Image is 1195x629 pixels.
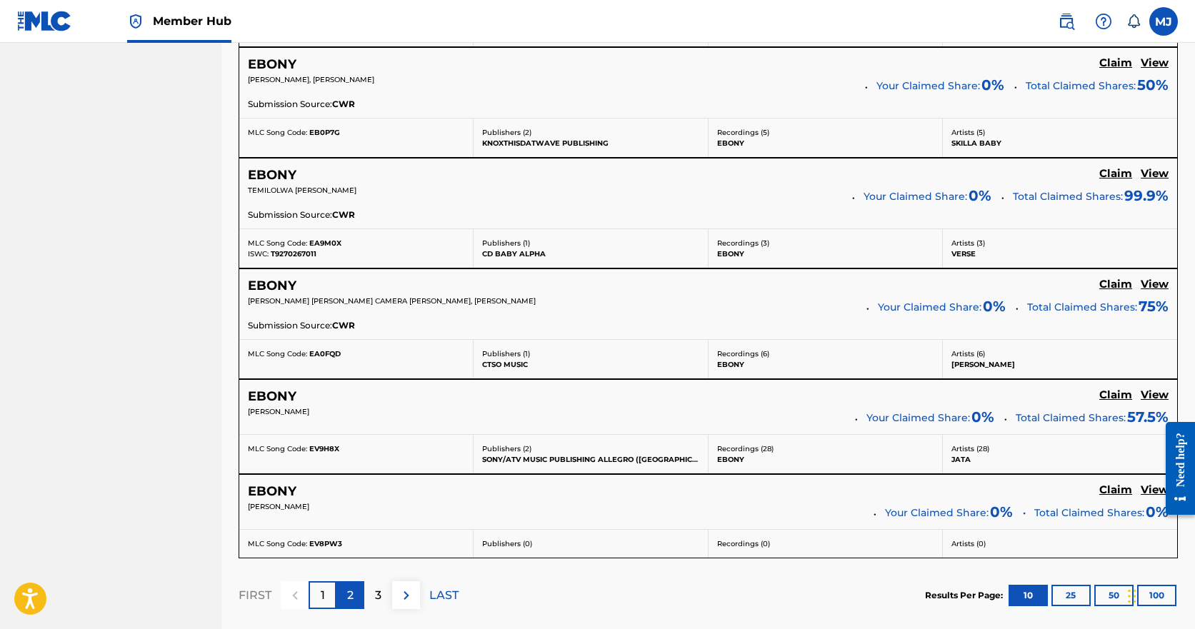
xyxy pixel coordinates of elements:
h5: Claim [1099,278,1132,291]
p: [PERSON_NAME] [951,359,1169,370]
button: 50 [1094,585,1134,606]
span: Submission Source: [248,319,332,332]
span: CWR [332,319,355,332]
span: MLC Song Code: [248,444,307,453]
p: EBONY [717,248,934,259]
span: Total Claimed Shares: [1026,79,1136,92]
a: View [1141,388,1169,404]
span: 0 % [983,296,1006,317]
img: help [1095,13,1112,30]
h5: EBONY [248,56,296,73]
div: Drag [1128,575,1136,618]
p: Results Per Page: [925,589,1006,602]
span: 0 % [990,501,1013,523]
a: View [1141,483,1169,499]
a: View [1141,278,1169,293]
p: VERSE [951,248,1169,259]
p: Recordings ( 28 ) [717,443,934,454]
h5: View [1141,278,1169,291]
span: 57.5 % [1127,406,1169,428]
p: Publishers ( 1 ) [482,238,699,248]
span: EV9H8X [309,444,339,453]
button: 10 [1009,585,1048,606]
p: Publishers ( 1 ) [482,348,699,359]
span: Total Claimed Shares: [1016,411,1126,424]
div: Notifications [1126,14,1141,29]
span: Total Claimed Shares: [1027,301,1137,313]
p: Publishers ( 2 ) [482,443,699,454]
span: Submission Source: [248,98,332,111]
a: View [1141,56,1169,72]
img: Top Rightsholder [127,13,144,30]
span: [PERSON_NAME] [248,502,309,511]
span: TEMILOLWA [PERSON_NAME] [248,186,356,195]
p: CD BABY ALPHA [482,248,699,259]
span: Total Claimed Shares: [1034,505,1144,520]
img: MLC Logo [17,11,72,31]
span: Your Claimed Share: [878,300,981,315]
span: Your Claimed Share: [885,505,989,520]
a: View [1141,167,1169,183]
p: Recordings ( 6 ) [717,348,934,359]
span: [PERSON_NAME] [248,407,309,416]
div: Help [1089,7,1118,36]
button: 25 [1051,585,1091,606]
p: Artists ( 3 ) [951,238,1169,248]
h5: Claim [1099,167,1132,181]
span: MLC Song Code: [248,128,307,137]
span: 99.9 % [1124,185,1169,206]
iframe: Resource Center [1155,411,1195,525]
h5: View [1141,483,1169,497]
span: EA0FQD [309,349,341,358]
p: CTSO MUSIC [482,359,699,370]
p: 1 [321,587,325,604]
span: CWR [332,208,355,221]
p: EBONY [717,359,934,370]
h5: View [1141,56,1169,70]
h5: EBONY [248,388,296,405]
span: MLC Song Code: [248,349,307,358]
p: Publishers ( 2 ) [482,127,699,138]
p: Artists ( 5 ) [951,127,1169,138]
p: SKILLA BABY [951,138,1169,149]
h5: Claim [1099,483,1132,497]
span: [PERSON_NAME], [PERSON_NAME] [248,75,374,84]
h5: View [1141,167,1169,181]
span: MLC Song Code: [248,238,307,248]
span: T9270267011 [271,249,316,258]
img: search [1058,13,1075,30]
div: Chat Widget [1124,560,1195,629]
img: right [398,587,415,604]
div: User Menu [1149,7,1178,36]
span: 0% [1146,501,1169,523]
span: 75 % [1139,296,1169,317]
span: EV8PW3 [309,539,342,548]
span: 0 % [969,185,991,206]
p: 3 [375,587,381,604]
span: EB0P7G [309,128,340,137]
p: Recordings ( 0 ) [717,538,934,549]
p: 2 [347,587,354,604]
p: Recordings ( 3 ) [717,238,934,248]
p: KNOXTHISDATWAVE PUBLISHING [482,138,699,149]
p: LAST [429,587,459,604]
span: 0 % [971,406,994,428]
span: Total Claimed Shares: [1013,190,1123,203]
p: EBONY [717,454,934,465]
p: Publishers ( 0 ) [482,538,699,549]
h5: Claim [1099,388,1132,402]
span: EA9M0X [309,238,341,248]
p: Artists ( 0 ) [951,538,1169,549]
span: CWR [332,98,355,111]
span: 50 % [1137,74,1169,96]
span: Your Claimed Share: [876,79,980,94]
h5: View [1141,388,1169,402]
span: [PERSON_NAME] [PERSON_NAME] CAMERA [PERSON_NAME], [PERSON_NAME] [248,296,536,306]
p: JATA [951,454,1169,465]
span: Your Claimed Share: [864,189,967,204]
a: Public Search [1052,7,1081,36]
p: EBONY [717,138,934,149]
span: Submission Source: [248,208,332,221]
